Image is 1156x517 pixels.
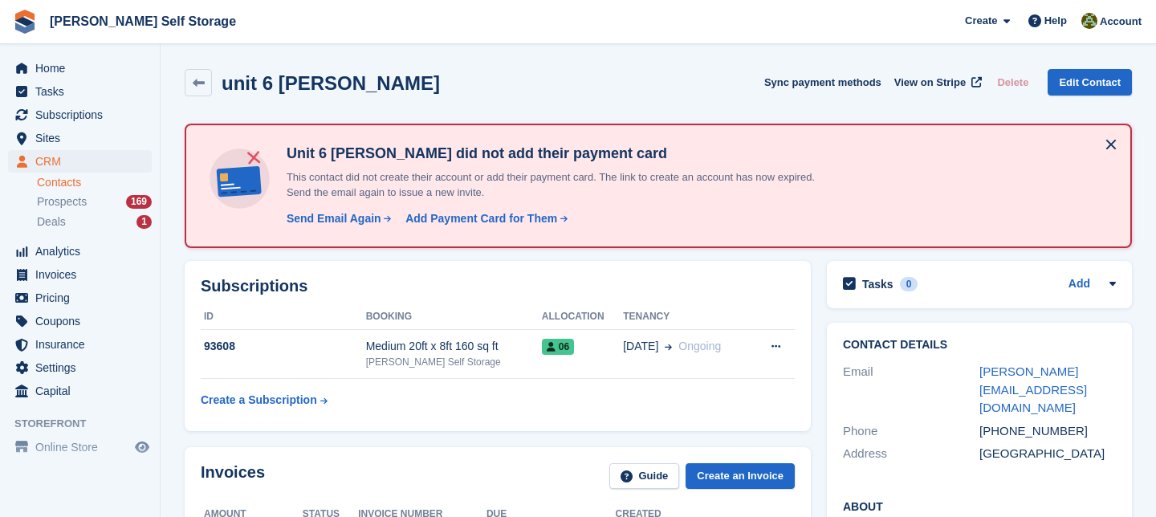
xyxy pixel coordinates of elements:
a: menu [8,240,152,263]
a: menu [8,356,152,379]
a: menu [8,104,152,126]
span: Account [1100,14,1142,30]
a: Preview store [132,438,152,457]
div: Add Payment Card for Them [405,210,557,227]
a: menu [8,263,152,286]
a: Add Payment Card for Them [399,210,569,227]
div: Create a Subscription [201,392,317,409]
div: 0 [900,277,918,291]
button: Delete [991,69,1035,96]
th: Allocation [542,304,623,330]
span: Sites [35,127,132,149]
h2: Contact Details [843,339,1116,352]
a: menu [8,333,152,356]
span: Invoices [35,263,132,286]
a: Create an Invoice [686,463,795,490]
span: Settings [35,356,132,379]
a: Deals 1 [37,214,152,230]
button: Sync payment methods [764,69,881,96]
th: Booking [366,304,542,330]
a: Add [1068,275,1090,294]
a: View on Stripe [888,69,985,96]
a: menu [8,436,152,458]
span: Create [965,13,997,29]
div: 169 [126,195,152,209]
div: 93608 [201,338,366,355]
span: Pricing [35,287,132,309]
span: View on Stripe [894,75,966,91]
h2: Invoices [201,463,265,490]
a: Create a Subscription [201,385,328,415]
span: [DATE] [623,338,658,355]
span: Online Store [35,436,132,458]
img: Karl [1081,13,1097,29]
a: menu [8,80,152,103]
h2: Tasks [862,277,893,291]
h2: unit 6 [PERSON_NAME] [222,72,440,94]
a: menu [8,150,152,173]
h4: Unit 6 [PERSON_NAME] did not add their payment card [280,145,842,163]
img: no-card-linked-e7822e413c904bf8b177c4d89f31251c4716f9871600ec3ca5bfc59e148c83f4.svg [206,145,274,213]
a: menu [8,287,152,309]
span: Subscriptions [35,104,132,126]
p: This contact did not create their account or add their payment card. The link to create an accoun... [280,169,842,201]
a: Prospects 169 [37,193,152,210]
a: [PERSON_NAME] Self Storage [43,8,242,35]
h2: About [843,498,1116,514]
a: Contacts [37,175,152,190]
img: stora-icon-8386f47178a22dfd0bd8f6a31ec36ba5ce8667c1dd55bd0f319d3a0aa187defe.svg [13,10,37,34]
div: Phone [843,422,979,441]
div: Address [843,445,979,463]
span: Prospects [37,194,87,210]
th: ID [201,304,366,330]
div: Medium 20ft x 8ft 160 sq ft [366,338,542,355]
span: Home [35,57,132,79]
a: menu [8,310,152,332]
span: Storefront [14,416,160,432]
a: menu [8,380,152,402]
div: 1 [136,215,152,229]
div: Send Email Again [287,210,381,227]
div: [PERSON_NAME] Self Storage [366,355,542,369]
span: 06 [542,339,574,355]
a: menu [8,57,152,79]
div: [GEOGRAPHIC_DATA] [979,445,1116,463]
div: Email [843,363,979,417]
th: Tenancy [623,304,751,330]
span: Capital [35,380,132,402]
span: Help [1044,13,1067,29]
span: Insurance [35,333,132,356]
a: menu [8,127,152,149]
div: [PHONE_NUMBER] [979,422,1116,441]
span: Deals [37,214,66,230]
h2: Subscriptions [201,277,795,295]
span: Analytics [35,240,132,263]
span: Tasks [35,80,132,103]
span: CRM [35,150,132,173]
span: Ongoing [678,340,721,352]
a: Edit Contact [1048,69,1132,96]
a: [PERSON_NAME][EMAIL_ADDRESS][DOMAIN_NAME] [979,364,1087,414]
span: Coupons [35,310,132,332]
a: Guide [609,463,680,490]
